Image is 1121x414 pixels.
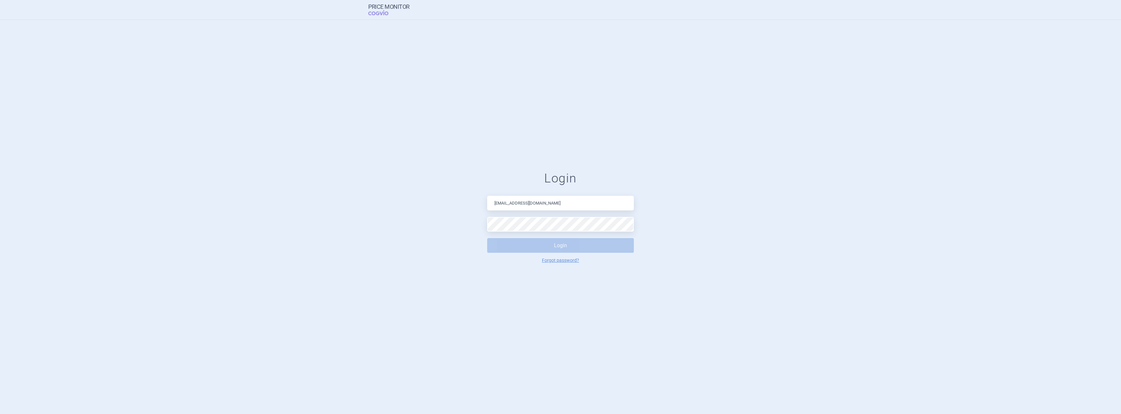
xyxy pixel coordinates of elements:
a: Forgot password? [542,258,579,263]
strong: Price Monitor [368,4,410,10]
span: COGVIO [368,10,398,15]
h1: Login [487,171,634,186]
button: Login [487,238,634,253]
input: Email [487,196,634,210]
a: Price MonitorCOGVIO [368,4,410,16]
